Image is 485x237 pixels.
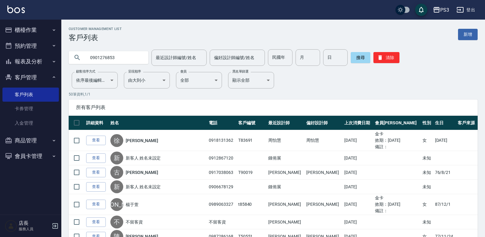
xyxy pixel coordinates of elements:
td: 周怡慧 [305,130,343,151]
a: [PERSON_NAME] [126,169,158,175]
th: 偏好設計師 [305,116,343,130]
td: 76/8/21 [433,165,456,180]
button: 會員卡管理 [2,148,59,164]
td: 未知 [421,165,433,180]
td: [DATE] [433,130,456,151]
img: Logo [7,6,25,13]
td: t85840 [237,194,267,215]
a: 卡券管理 [2,102,59,116]
label: 顧客排序方式 [76,69,95,74]
a: 新客人 姓名未設定 [126,155,161,161]
img: Person [5,220,17,232]
td: T83691 [237,130,267,151]
div: 徐 [110,134,123,147]
td: 周怡慧 [267,130,305,151]
button: 登出 [454,4,478,16]
div: 由大到小 [124,72,170,88]
span: 所有客戶列表 [76,104,470,111]
ul: 效期： [DATE] [375,137,419,144]
button: PS3 [430,4,452,16]
th: 姓名 [109,116,207,130]
th: 客戶來源 [456,116,478,130]
th: 上次消費日期 [343,116,373,130]
td: 87/12/1 [433,194,456,215]
td: 0912867120 [207,151,236,165]
input: 搜尋關鍵字 [86,49,143,66]
div: 顯示全部 [228,72,274,88]
button: save [415,4,427,16]
div: 依序最後編輯時間 [72,72,118,88]
div: 不 [110,216,123,228]
td: 女 [421,130,433,151]
h2: Customer Management List [69,27,122,31]
td: [DATE] [343,180,373,194]
p: 服務人員 [19,226,50,232]
button: 清除 [373,52,399,63]
th: 詳細資料 [85,116,109,130]
label: 呈現順序 [128,69,141,74]
a: 入金管理 [2,116,59,130]
ul: 金卡 [375,131,419,137]
td: [PERSON_NAME] [267,194,305,215]
p: 50 筆資料, 1 / 1 [69,92,478,97]
a: 查看 [86,168,106,177]
ul: 金卡 [375,195,419,201]
a: 查看 [86,153,106,163]
div: 古 [110,166,123,179]
td: 未知 [421,151,433,165]
td: [DATE] [343,130,373,151]
a: 新客人 姓名未設定 [126,184,161,190]
td: 未知 [421,215,433,229]
td: [PERSON_NAME] [267,215,305,229]
td: [DATE] [343,194,373,215]
th: 會員[PERSON_NAME] [373,116,421,130]
td: [PERSON_NAME] [267,165,305,180]
td: 鍾侑展 [267,180,305,194]
td: [DATE] [343,151,373,165]
button: 客戶管理 [2,70,59,85]
th: 性別 [421,116,433,130]
a: 新增 [458,29,478,40]
a: 查看 [86,182,106,192]
td: 鍾侑展 [267,151,305,165]
th: 最近設計師 [267,116,305,130]
td: [DATE] [343,165,373,180]
td: 0918131362 [207,130,236,151]
td: T90019 [237,165,267,180]
ul: 效期： [DATE] [375,201,419,208]
label: 會員 [180,69,187,74]
td: 未知 [421,180,433,194]
ul: 備註： [375,208,419,214]
div: 新 [110,180,123,193]
button: 報表及分析 [2,54,59,70]
div: 全部 [176,72,222,88]
td: 0989063327 [207,194,236,215]
div: PS3 [440,6,449,14]
div: [PERSON_NAME] [110,198,123,211]
a: 查看 [86,217,106,227]
td: [PERSON_NAME] [305,165,343,180]
button: 預約管理 [2,38,59,54]
button: 搜尋 [351,52,370,63]
h5: 店長 [19,220,50,226]
a: 客戶列表 [2,88,59,102]
td: [DATE] [343,215,373,229]
a: 查看 [86,200,106,209]
ul: 備註： [375,144,419,150]
a: 查看 [86,136,106,145]
th: 電話 [207,116,236,130]
td: [PERSON_NAME] [305,194,343,215]
th: 客戶編號 [237,116,267,130]
button: 商品管理 [2,133,59,149]
div: 新 [110,152,123,164]
label: 黑名單篩選 [232,69,248,74]
td: 0917038063 [207,165,236,180]
a: 不留客資 [126,219,143,225]
td: 女 [421,194,433,215]
th: 生日 [433,116,456,130]
button: 櫃檯作業 [2,22,59,38]
a: 楊于萱 [126,201,139,208]
a: [PERSON_NAME] [126,137,158,144]
h3: 客戶列表 [69,33,122,42]
td: 不留客資 [207,215,236,229]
